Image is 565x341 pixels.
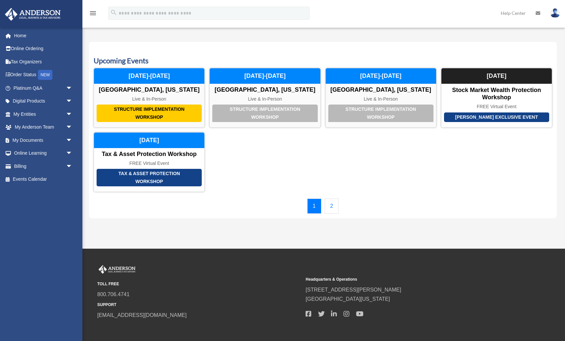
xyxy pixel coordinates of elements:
[325,68,436,128] a: Structure Implementation Workshop [GEOGRAPHIC_DATA], [US_STATE] Live & In-Person [DATE]-[DATE]
[94,151,204,158] div: Tax & Asset Protection Workshop
[5,68,82,82] a: Order StatusNEW
[326,68,436,84] div: [DATE]-[DATE]
[5,173,79,186] a: Events Calendar
[5,134,82,147] a: My Documentsarrow_drop_down
[97,312,187,318] a: [EMAIL_ADDRESS][DOMAIN_NAME]
[325,199,339,214] a: 2
[66,121,79,134] span: arrow_drop_down
[66,81,79,95] span: arrow_drop_down
[94,133,204,148] div: [DATE]
[89,12,97,17] a: menu
[212,105,317,122] div: Structure Implementation Workshop
[5,55,82,68] a: Tax Organizers
[66,134,79,147] span: arrow_drop_down
[97,281,301,288] small: TOLL FREE
[326,96,436,102] div: Live & In-Person
[97,301,301,308] small: SUPPORT
[94,132,205,192] a: Tax & Asset Protection Workshop Tax & Asset Protection Workshop FREE Virtual Event [DATE]
[550,8,560,18] img: User Pic
[209,68,320,128] a: Structure Implementation Workshop [GEOGRAPHIC_DATA], [US_STATE] Live & In-Person [DATE]-[DATE]
[94,96,204,102] div: Live & In-Person
[94,68,205,128] a: Structure Implementation Workshop [GEOGRAPHIC_DATA], [US_STATE] Live & In-Person [DATE]-[DATE]
[110,9,117,16] i: search
[5,147,82,160] a: Online Learningarrow_drop_down
[306,276,509,283] small: Headquarters & Operations
[210,86,320,94] div: [GEOGRAPHIC_DATA], [US_STATE]
[97,292,130,297] a: 800.706.4741
[210,68,320,84] div: [DATE]-[DATE]
[441,68,552,84] div: [DATE]
[66,147,79,160] span: arrow_drop_down
[5,42,82,55] a: Online Ordering
[5,108,82,121] a: My Entitiesarrow_drop_down
[307,199,321,214] a: 1
[94,56,552,66] h3: Upcoming Events
[5,95,82,108] a: Digital Productsarrow_drop_down
[306,287,401,293] a: [STREET_ADDRESS][PERSON_NAME]
[66,108,79,121] span: arrow_drop_down
[66,160,79,173] span: arrow_drop_down
[441,68,552,128] a: [PERSON_NAME] Exclusive Event Stock Market Wealth Protection Workshop FREE Virtual Event [DATE]
[328,105,433,122] div: Structure Implementation Workshop
[94,86,204,94] div: [GEOGRAPHIC_DATA], [US_STATE]
[5,160,82,173] a: Billingarrow_drop_down
[444,112,549,122] div: [PERSON_NAME] Exclusive Event
[89,9,97,17] i: menu
[326,86,436,94] div: [GEOGRAPHIC_DATA], [US_STATE]
[94,68,204,84] div: [DATE]-[DATE]
[97,105,202,122] div: Structure Implementation Workshop
[5,29,82,42] a: Home
[441,87,552,101] div: Stock Market Wealth Protection Workshop
[97,265,137,274] img: Anderson Advisors Platinum Portal
[66,95,79,108] span: arrow_drop_down
[5,81,82,95] a: Platinum Q&Aarrow_drop_down
[38,70,52,80] div: NEW
[3,8,63,21] img: Anderson Advisors Platinum Portal
[97,169,202,186] div: Tax & Asset Protection Workshop
[441,104,552,109] div: FREE Virtual Event
[94,161,204,166] div: FREE Virtual Event
[5,121,82,134] a: My Anderson Teamarrow_drop_down
[306,296,390,302] a: [GEOGRAPHIC_DATA][US_STATE]
[210,96,320,102] div: Live & In-Person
